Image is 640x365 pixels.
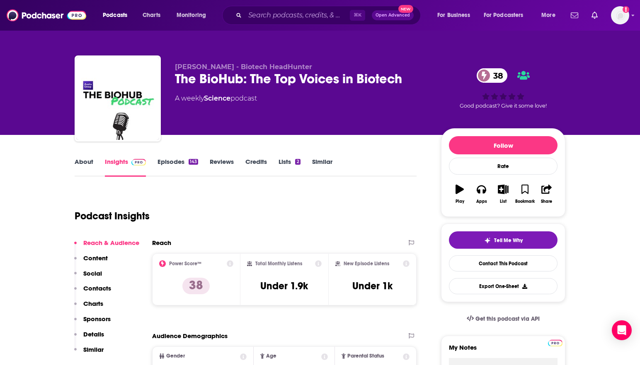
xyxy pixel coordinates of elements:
button: open menu [97,9,138,22]
span: More [541,10,555,21]
h2: Reach [152,239,171,247]
div: Share [541,199,552,204]
a: Show notifications dropdown [588,8,601,22]
span: Open Advanced [376,13,410,17]
span: Parental Status [347,353,384,359]
a: 38 [477,68,507,83]
p: Content [83,254,108,262]
div: Search podcasts, credits, & more... [230,6,429,25]
p: Sponsors [83,315,111,323]
img: Podchaser Pro [548,340,562,346]
button: Show profile menu [611,6,629,24]
a: Contact This Podcast [449,255,558,271]
a: Charts [137,9,165,22]
button: Play [449,179,470,209]
span: Age [266,353,276,359]
button: Share [536,179,558,209]
a: Reviews [210,158,234,177]
h3: Under 1k [352,280,393,292]
span: Get this podcast via API [475,315,540,322]
h1: Podcast Insights [75,210,150,222]
span: Monitoring [177,10,206,21]
p: Contacts [83,284,111,292]
a: Show notifications dropdown [567,8,582,22]
h2: Total Monthly Listens [255,261,302,267]
img: Podchaser Pro [131,159,146,166]
button: Charts [74,300,103,315]
div: Apps [476,199,487,204]
button: Details [74,330,104,346]
button: Similar [74,346,104,361]
p: Similar [83,346,104,353]
a: Pro website [548,339,562,346]
button: tell me why sparkleTell Me Why [449,231,558,249]
span: New [398,5,413,13]
a: InsightsPodchaser Pro [105,158,146,177]
button: Bookmark [514,179,536,209]
div: Bookmark [515,199,535,204]
button: open menu [536,9,566,22]
a: Lists2 [279,158,300,177]
div: Rate [449,158,558,175]
button: Sponsors [74,315,111,330]
button: List [492,179,514,209]
div: Play [456,199,464,204]
a: Episodes143 [158,158,198,177]
button: Reach & Audience [74,239,139,254]
img: The BioHub: The Top Voices in Biotech [76,57,159,140]
button: Apps [470,179,492,209]
input: Search podcasts, credits, & more... [245,9,350,22]
div: 2 [295,159,300,165]
span: Logged in as TaftCommunications [611,6,629,24]
button: Follow [449,136,558,154]
span: Gender [166,353,185,359]
button: open menu [478,9,536,22]
a: Science [204,94,230,102]
span: 38 [485,68,507,83]
a: Get this podcast via API [460,309,546,329]
p: 38 [182,278,210,294]
span: ⌘ K [350,10,365,21]
img: User Profile [611,6,629,24]
button: Social [74,269,102,285]
img: tell me why sparkle [484,237,491,244]
span: Tell Me Why [494,237,523,244]
span: Podcasts [103,10,127,21]
h2: Audience Demographics [152,332,228,340]
button: Open AdvancedNew [372,10,414,20]
div: 38Good podcast? Give it some love! [441,63,565,114]
span: For Podcasters [484,10,524,21]
p: Reach & Audience [83,239,139,247]
div: List [500,199,507,204]
button: open menu [432,9,480,22]
h2: Power Score™ [169,261,201,267]
button: open menu [171,9,217,22]
a: Similar [312,158,332,177]
span: [PERSON_NAME] - Biotech HeadHunter [175,63,312,71]
h3: Under 1.9k [260,280,308,292]
p: Charts [83,300,103,307]
button: Content [74,254,108,269]
span: Good podcast? Give it some love! [460,103,547,109]
label: My Notes [449,343,558,358]
span: Charts [143,10,160,21]
button: Export One-Sheet [449,278,558,294]
img: Podchaser - Follow, Share and Rate Podcasts [7,7,86,23]
a: Credits [245,158,267,177]
span: For Business [437,10,470,21]
p: Details [83,330,104,338]
div: A weekly podcast [175,94,257,103]
p: Social [83,269,102,277]
svg: Add a profile image [623,6,629,13]
h2: New Episode Listens [344,261,389,267]
div: 143 [189,159,198,165]
a: About [75,158,93,177]
div: Open Intercom Messenger [612,320,632,340]
button: Contacts [74,284,111,300]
